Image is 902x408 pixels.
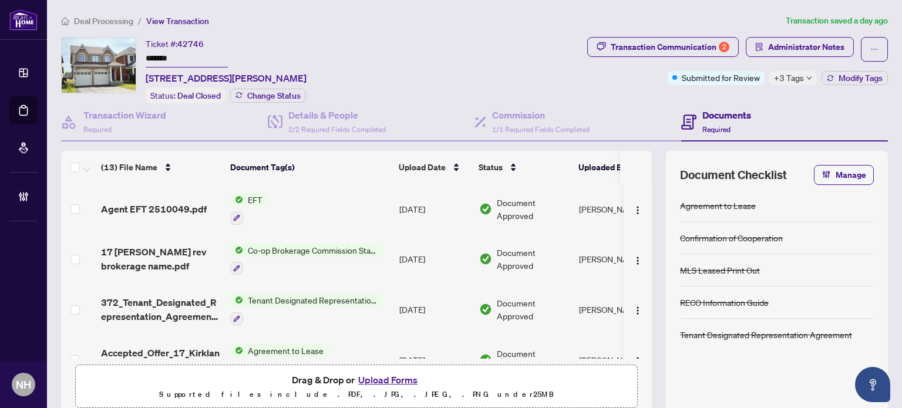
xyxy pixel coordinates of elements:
span: Document Approved [497,196,570,222]
h4: Details & People [288,108,386,122]
span: Change Status [247,92,301,100]
img: Document Status [479,203,492,215]
span: Agent EFT 2510049.pdf [101,202,207,216]
span: Agreement to Lease [243,344,328,357]
span: 42746 [177,39,204,49]
td: [PERSON_NAME] [574,335,662,385]
button: Status IconEFT [230,193,267,225]
img: Document Status [479,252,492,265]
span: 1/1 Required Fields Completed [492,125,590,134]
td: [PERSON_NAME] [574,284,662,335]
div: MLS Leased Print Out [680,264,760,277]
h4: Commission [492,108,590,122]
div: Transaction Communication [611,38,729,56]
div: Confirmation of Cooperation [680,231,783,244]
span: Administrator Notes [768,38,844,56]
button: Administrator Notes [746,37,854,57]
th: (13) File Name [96,151,225,184]
span: NH [16,376,31,393]
span: down [806,75,812,81]
span: Deal Closed [177,90,221,101]
img: Status Icon [230,193,243,206]
span: (13) File Name [101,161,157,174]
img: Logo [633,205,642,215]
img: logo [9,9,38,31]
span: Required [83,125,112,134]
button: Logo [628,300,647,319]
span: ellipsis [870,45,879,53]
span: Drag & Drop or [292,372,421,387]
img: Logo [633,356,642,366]
button: Manage [814,165,874,185]
img: Document Status [479,303,492,316]
th: Uploaded By [574,151,662,184]
span: 17 [PERSON_NAME] rev brokerage name.pdf [101,245,221,273]
td: [DATE] [395,284,474,335]
td: [PERSON_NAME] [574,184,662,234]
th: Document Tag(s) [225,151,394,184]
span: Document Approved [497,296,570,322]
img: IMG-E12227462_1.jpg [62,38,136,93]
button: Upload Forms [355,372,421,387]
div: Ticket #: [146,37,204,50]
span: Submitted for Review [682,71,760,84]
h4: Documents [702,108,751,122]
th: Upload Date [394,151,474,184]
span: solution [755,43,763,51]
span: Modify Tags [839,74,883,82]
span: Document Approved [497,246,570,272]
span: Co-op Brokerage Commission Statement [243,244,382,257]
button: Transaction Communication2 [587,37,739,57]
img: Status Icon [230,344,243,357]
span: Deal Processing [74,16,133,26]
div: Agreement to Lease [680,199,756,212]
span: View Transaction [146,16,209,26]
div: 2 [719,42,729,52]
span: Tenant Designated Representation Agreement [243,294,382,306]
img: Status Icon [230,294,243,306]
li: / [138,14,142,28]
img: Logo [633,256,642,265]
img: Logo [633,306,642,315]
div: Status: [146,87,225,103]
td: [PERSON_NAME] [574,234,662,285]
span: [STREET_ADDRESS][PERSON_NAME] [146,71,307,85]
button: Open asap [855,367,890,402]
button: Modify Tags [822,71,888,85]
img: Status Icon [230,244,243,257]
span: Required [702,125,731,134]
button: Status IconCo-op Brokerage Commission Statement [230,244,382,275]
button: Logo [628,200,647,218]
td: [DATE] [395,184,474,234]
th: Status [474,151,574,184]
span: 372_Tenant_Designated_Representation_Agreement_-_PropTx-[PERSON_NAME].pdf [101,295,221,323]
span: Upload Date [399,161,446,174]
td: [DATE] [395,234,474,285]
button: Status IconAgreement to Lease [230,344,390,376]
span: home [61,17,69,25]
span: EFT [243,193,267,206]
h4: Transaction Wizard [83,108,166,122]
div: Tenant Designated Representation Agreement [680,328,852,341]
span: Manage [836,166,866,184]
article: Transaction saved a day ago [786,14,888,28]
span: 2/2 Required Fields Completed [288,125,386,134]
div: RECO Information Guide [680,296,769,309]
button: Status IconTenant Designated Representation Agreement [230,294,382,325]
img: Document Status [479,353,492,366]
span: +3 Tags [774,71,804,85]
p: Supported files include .PDF, .JPG, .JPEG, .PNG under 25 MB [83,387,630,402]
span: Document Checklist [680,167,787,183]
button: Logo [628,350,647,369]
span: Accepted_Offer_17_Kirkland_Pl.pdf [101,346,221,374]
span: Status [479,161,503,174]
span: Document Approved [497,347,570,373]
button: Logo [628,249,647,268]
td: [DATE] [395,335,474,385]
button: Change Status [230,89,306,103]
